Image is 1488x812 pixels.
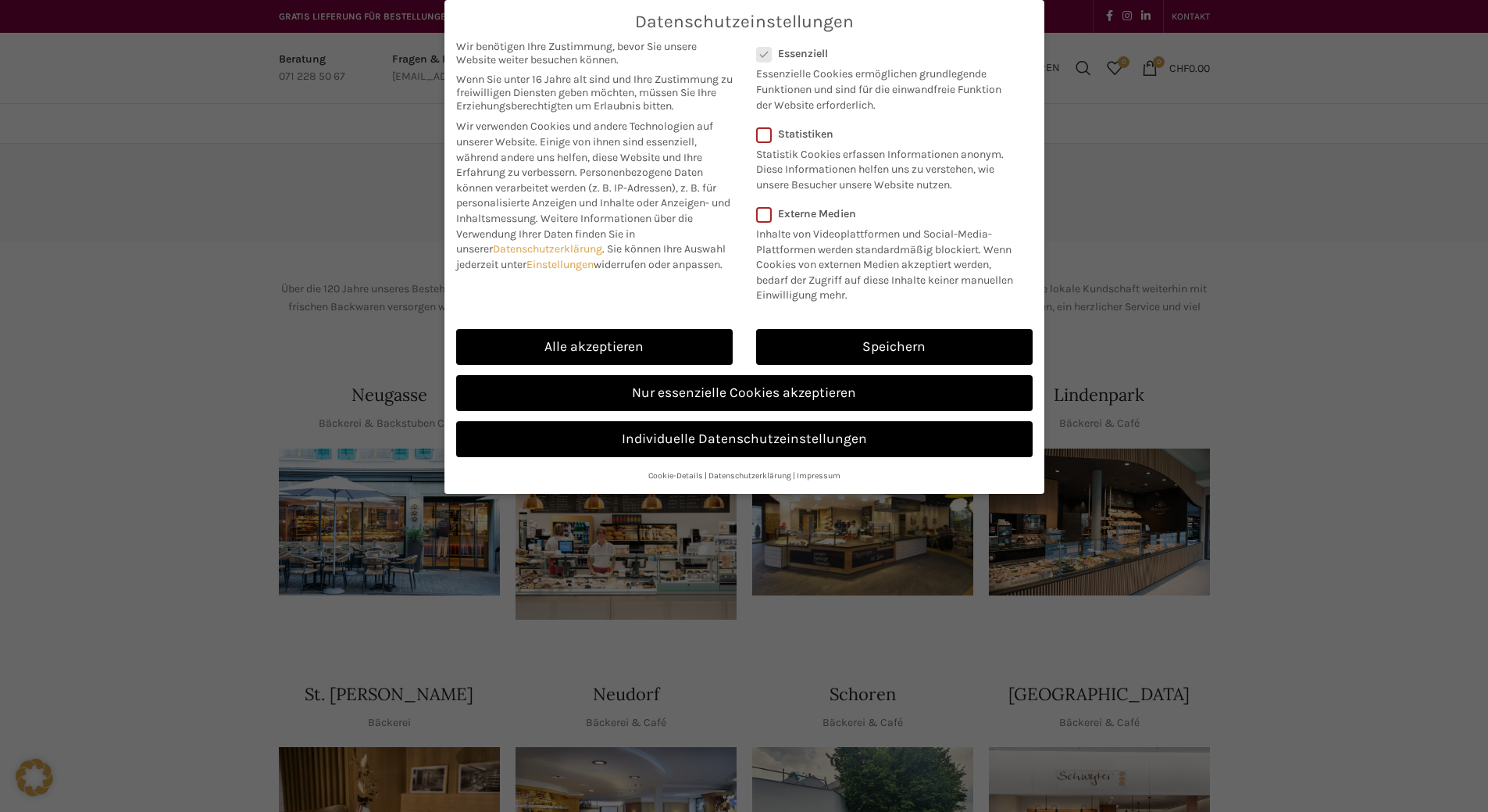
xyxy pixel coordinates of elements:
[708,470,791,481] a: Datenschutzerklärung
[756,127,1012,141] label: Statistiken
[648,470,703,481] a: Cookie-Details
[756,220,1022,303] p: Inhalte von Videoplattformen und Social-Media-Plattformen werden standardmäßig blockiert. Wenn Co...
[756,329,1033,365] a: Speichern
[456,242,726,271] span: Sie können Ihre Auswahl jederzeit unter widerrufen oder anpassen.
[797,470,840,481] a: Impressum
[526,258,594,271] a: Einstellungen
[456,40,733,66] span: Wir benötigen Ihre Zustimmung, bevor Sie unsere Website weiter besuchen können.
[756,207,1022,220] label: Externe Medien
[456,375,1033,411] a: Nur essenzielle Cookies akzeptieren
[493,242,602,256] a: Datenschutzerklärung
[456,120,713,179] span: Wir verwenden Cookies und andere Technologien auf unserer Website. Einige von ihnen sind essenzie...
[456,421,1033,457] a: Individuelle Datenschutzeinstellungen
[635,12,854,32] span: Datenschutzeinstellungen
[456,73,733,113] span: Wenn Sie unter 16 Jahre alt sind und Ihre Zustimmung zu freiwilligen Diensten geben möchten, müss...
[756,47,1012,60] label: Essenziell
[756,141,1012,193] p: Statistik Cookies erfassen Informationen anonym. Diese Informationen helfen uns zu verstehen, wie...
[456,212,693,256] span: Weitere Informationen über die Verwendung Ihrer Daten finden Sie in unserer .
[756,60,1012,113] p: Essenzielle Cookies ermöglichen grundlegende Funktionen und sind für die einwandfreie Funktion de...
[456,329,733,365] a: Alle akzeptieren
[456,166,730,225] span: Personenbezogene Daten können verarbeitet werden (z. B. IP-Adressen), z. B. für personalisierte A...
